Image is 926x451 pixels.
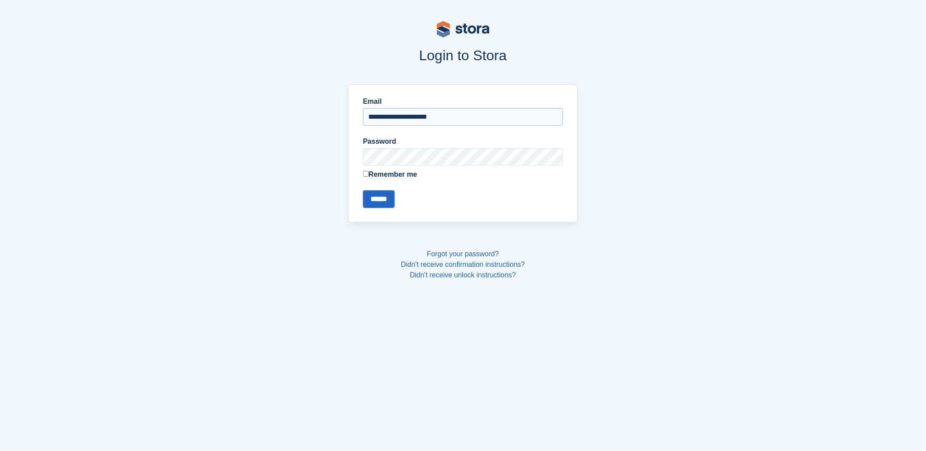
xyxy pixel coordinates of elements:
a: Didn't receive confirmation instructions? [401,261,525,268]
a: Forgot your password? [427,250,499,258]
h1: Login to Stora [181,47,745,63]
input: Remember me [363,171,369,177]
label: Remember me [363,169,563,180]
img: stora-logo-53a41332b3708ae10de48c4981b4e9114cc0af31d8433b30ea865607fb682f29.svg [437,21,490,37]
label: Password [363,136,563,147]
label: Email [363,96,563,107]
a: Didn't receive unlock instructions? [410,271,516,279]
